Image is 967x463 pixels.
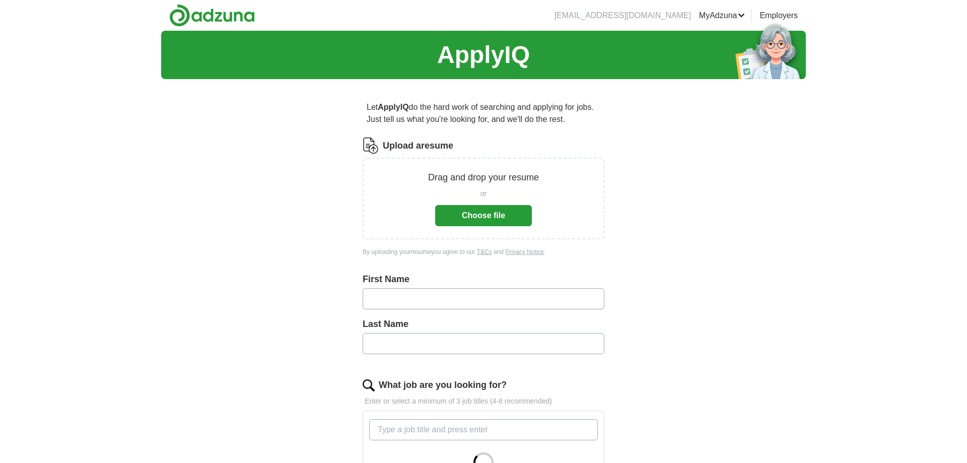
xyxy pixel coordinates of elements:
[505,248,544,255] a: Privacy Notice
[363,247,604,256] div: By uploading your resume you agree to our and .
[363,273,604,286] label: First Name
[379,378,507,392] label: What job are you looking for?
[383,139,453,153] label: Upload a resume
[363,138,379,154] img: CV Icon
[369,419,598,440] input: Type a job title and press enter
[437,37,530,73] h1: ApplyIQ
[699,10,745,22] a: MyAdzuna
[480,188,487,199] span: or
[555,10,691,22] li: [EMAIL_ADDRESS][DOMAIN_NAME]
[363,379,375,391] img: search.png
[363,396,604,407] p: Enter or select a minimum of 3 job titles (4-8 recommended)
[363,317,604,331] label: Last Name
[435,205,532,226] button: Choose file
[428,171,539,184] p: Drag and drop your resume
[363,97,604,129] p: Let do the hard work of searching and applying for jobs. Just tell us what you're looking for, an...
[169,4,255,27] img: Adzuna logo
[378,103,408,111] strong: ApplyIQ
[759,10,798,22] a: Employers
[477,248,492,255] a: T&Cs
